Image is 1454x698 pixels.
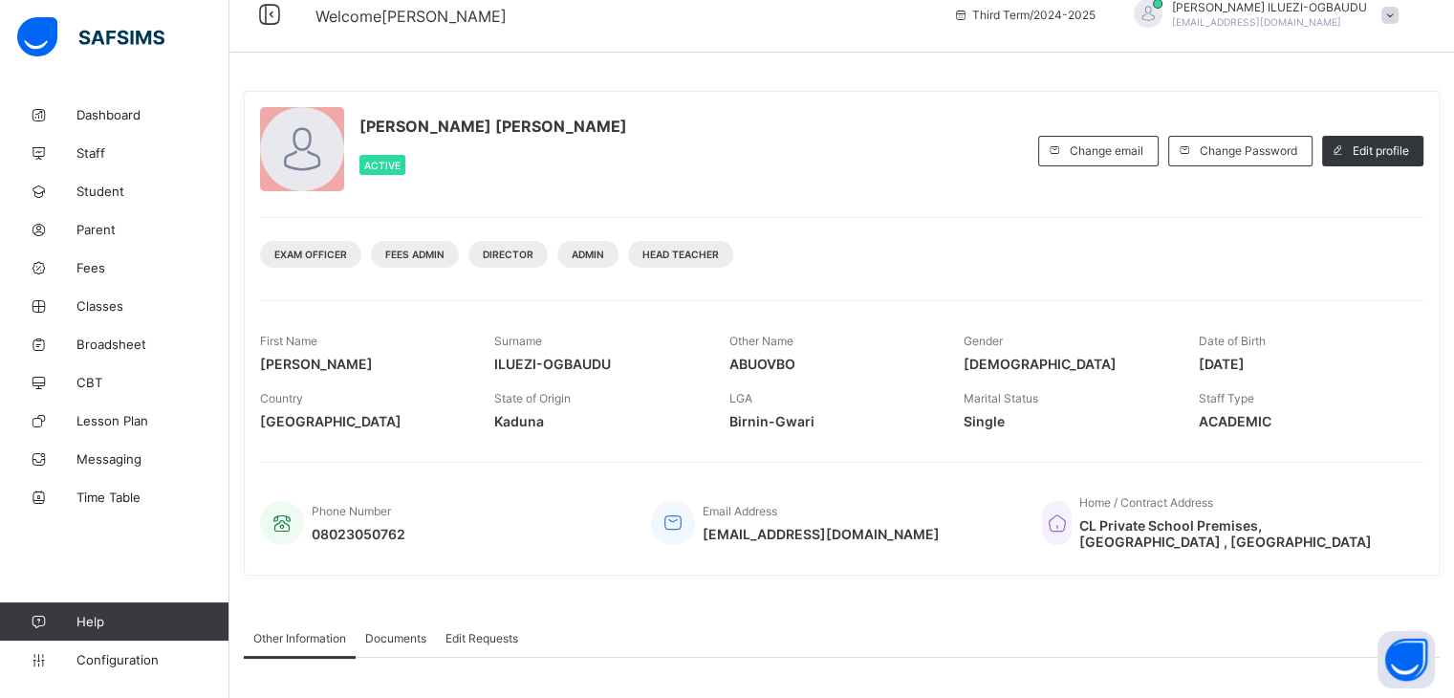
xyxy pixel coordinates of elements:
span: Date of Birth [1199,334,1266,348]
span: [EMAIL_ADDRESS][DOMAIN_NAME] [1172,16,1341,28]
span: Dashboard [76,107,229,122]
span: Other Information [253,631,346,645]
span: ACADEMIC [1199,413,1404,429]
span: 08023050762 [312,526,405,542]
span: Country [260,391,303,405]
img: safsims [17,17,164,57]
span: Active [364,160,401,171]
span: Email Address [703,504,777,518]
span: Single [964,413,1169,429]
button: Open asap [1378,631,1435,688]
span: [PERSON_NAME] [260,356,466,372]
span: Admin [572,249,604,260]
span: Broadsheet [76,337,229,352]
span: Staff [76,145,229,161]
span: Surname [494,334,542,348]
span: Exam Officer [274,249,347,260]
span: Configuration [76,652,228,667]
span: Time Table [76,490,229,505]
span: Help [76,614,228,629]
span: Birnin-Gwari [729,413,935,429]
span: Change Password [1200,143,1297,158]
span: Fees Admin [385,249,445,260]
span: [GEOGRAPHIC_DATA] [260,413,466,429]
span: Welcome [PERSON_NAME] [315,7,507,26]
span: CL Private School Premises, [GEOGRAPHIC_DATA] , [GEOGRAPHIC_DATA] [1079,517,1404,550]
span: [PERSON_NAME] [PERSON_NAME] [359,117,627,136]
span: ILUEZI-OGBAUDU [494,356,700,372]
span: Parent [76,222,229,237]
span: Phone Number [312,504,391,518]
span: Head Teacher [642,249,719,260]
span: ABUOVBO [729,356,935,372]
span: [DATE] [1199,356,1404,372]
span: [EMAIL_ADDRESS][DOMAIN_NAME] [703,526,940,542]
span: Edit profile [1353,143,1409,158]
span: [DEMOGRAPHIC_DATA] [964,356,1169,372]
span: Classes [76,298,229,314]
span: Kaduna [494,413,700,429]
span: Student [76,184,229,199]
span: LGA [729,391,752,405]
span: Lesson Plan [76,413,229,428]
span: Documents [365,631,426,645]
span: Edit Requests [445,631,518,645]
span: Change email [1070,143,1143,158]
span: Fees [76,260,229,275]
span: Other Name [729,334,793,348]
span: Staff Type [1199,391,1254,405]
span: Home / Contract Address [1079,495,1213,510]
span: Messaging [76,451,229,467]
span: CBT [76,375,229,390]
span: session/term information [953,8,1096,22]
span: State of Origin [494,391,571,405]
span: First Name [260,334,317,348]
span: Marital Status [964,391,1038,405]
span: DIRECTOR [483,249,533,260]
span: Gender [964,334,1003,348]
